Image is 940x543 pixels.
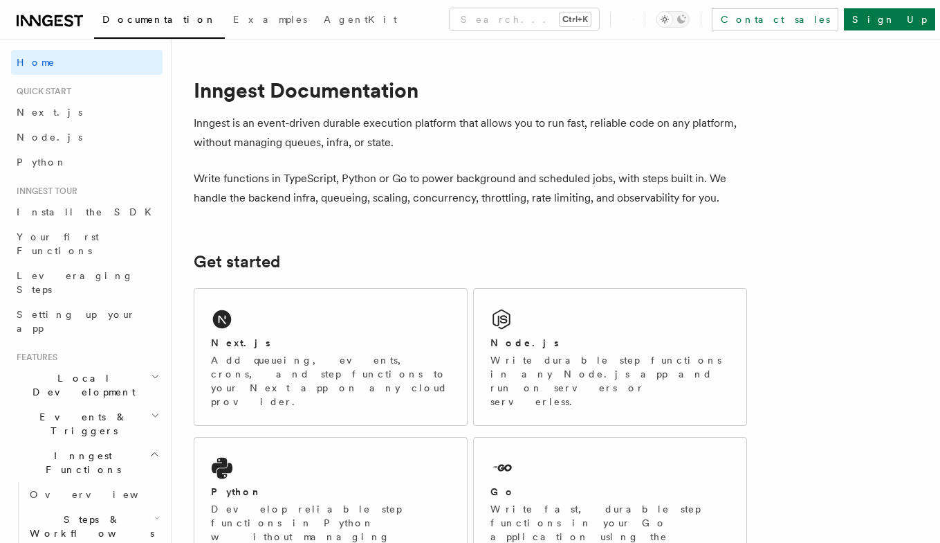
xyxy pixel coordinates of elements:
[194,169,747,208] p: Write functions in TypeScript, Python or Go to power background and scheduled jobs, with steps bu...
[844,8,935,30] a: Sign Up
[315,4,405,37] a: AgentKit
[490,485,515,499] h2: Go
[11,263,163,302] a: Leveraging Steps
[233,14,307,25] span: Examples
[17,55,55,69] span: Home
[17,231,99,256] span: Your first Functions
[11,352,57,363] span: Features
[11,366,163,404] button: Local Development
[11,410,151,438] span: Events & Triggers
[211,485,262,499] h2: Python
[211,353,450,409] p: Add queueing, events, crons, and step functions to your Next app on any cloud provider.
[194,78,747,103] h1: Inngest Documentation
[11,150,163,175] a: Python
[324,14,397,25] span: AgentKit
[11,371,151,399] span: Local Development
[656,11,690,28] button: Toggle dark mode
[490,353,730,409] p: Write durable step functions in any Node.js app and run on servers or serverless.
[11,100,163,125] a: Next.js
[194,288,468,426] a: Next.jsAdd queueing, events, crons, and step functions to your Next app on any cloud provider.
[11,224,163,263] a: Your first Functions
[102,14,216,25] span: Documentation
[11,302,163,341] a: Setting up your app
[17,132,82,143] span: Node.js
[11,449,149,477] span: Inngest Functions
[11,199,163,224] a: Install the SDK
[24,513,154,540] span: Steps & Workflows
[712,8,838,30] a: Contact sales
[225,4,315,37] a: Examples
[17,270,133,295] span: Leveraging Steps
[11,86,71,97] span: Quick start
[11,404,163,443] button: Events & Triggers
[30,489,172,500] span: Overview
[11,443,163,482] button: Inngest Functions
[490,336,559,350] h2: Node.js
[24,482,163,507] a: Overview
[194,252,280,271] a: Get started
[17,206,160,217] span: Install the SDK
[17,157,67,168] span: Python
[194,114,747,152] p: Inngest is an event-driven durable execution platform that allows you to run fast, reliable code ...
[560,12,591,26] kbd: Ctrl+K
[11,186,77,197] span: Inngest tour
[450,8,599,30] button: Search...Ctrl+K
[473,288,747,426] a: Node.jsWrite durable step functions in any Node.js app and run on servers or serverless.
[17,309,136,334] span: Setting up your app
[211,336,270,350] h2: Next.js
[11,125,163,150] a: Node.js
[11,50,163,75] a: Home
[17,107,82,118] span: Next.js
[94,4,225,39] a: Documentation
